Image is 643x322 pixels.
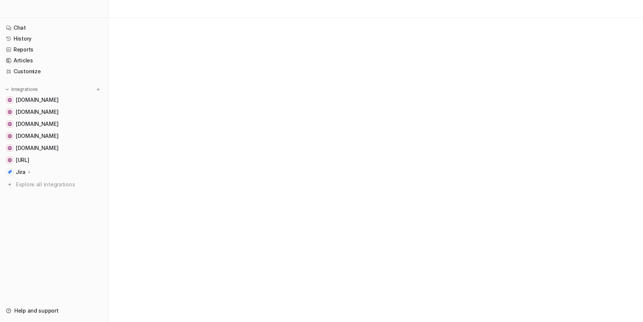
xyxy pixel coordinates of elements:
[3,95,105,105] a: github.com[DOMAIN_NAME]
[8,146,12,150] img: affiliate.shopee.co.id
[3,305,105,316] a: Help and support
[3,107,105,117] a: shopee.co.id[DOMAIN_NAME]
[8,170,12,174] img: Jira
[16,178,102,190] span: Explore all integrations
[3,179,105,190] a: Explore all integrations
[8,158,12,162] img: dashboard.eesel.ai
[3,55,105,66] a: Articles
[16,156,29,164] span: [URL]
[3,119,105,129] a: help.shopee.co.id[DOMAIN_NAME]
[3,33,105,44] a: History
[16,96,58,104] span: [DOMAIN_NAME]
[8,110,12,114] img: shopee.co.id
[16,132,58,140] span: [DOMAIN_NAME]
[6,181,14,188] img: explore all integrations
[3,44,105,55] a: Reports
[8,98,12,102] img: github.com
[3,23,105,33] a: Chat
[3,155,105,165] a: dashboard.eesel.ai[URL]
[5,87,10,92] img: expand menu
[8,134,12,138] img: seller.shopee.co.id
[3,66,105,77] a: Customize
[3,86,40,93] button: Integrations
[11,86,38,92] p: Integrations
[16,144,58,152] span: [DOMAIN_NAME]
[16,120,58,128] span: [DOMAIN_NAME]
[96,87,101,92] img: menu_add.svg
[16,168,26,176] p: Jira
[3,143,105,153] a: affiliate.shopee.co.id[DOMAIN_NAME]
[16,108,58,116] span: [DOMAIN_NAME]
[3,131,105,141] a: seller.shopee.co.id[DOMAIN_NAME]
[8,122,12,126] img: help.shopee.co.id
